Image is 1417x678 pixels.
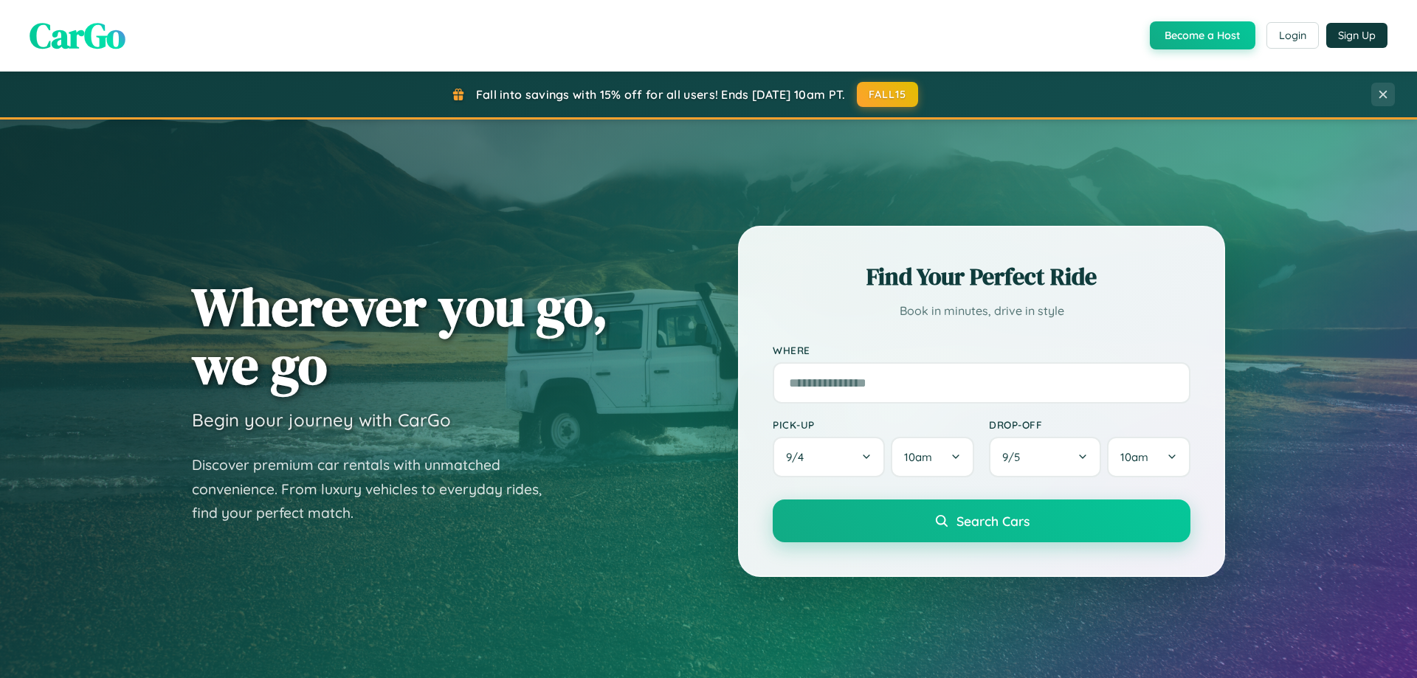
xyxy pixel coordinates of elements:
[1002,450,1027,464] span: 9 / 5
[476,87,846,102] span: Fall into savings with 15% off for all users! Ends [DATE] 10am PT.
[904,450,932,464] span: 10am
[1150,21,1255,49] button: Become a Host
[773,418,974,431] label: Pick-up
[773,260,1190,293] h2: Find Your Perfect Ride
[1326,23,1387,48] button: Sign Up
[989,437,1101,477] button: 9/5
[891,437,974,477] button: 10am
[192,409,451,431] h3: Begin your journey with CarGo
[989,418,1190,431] label: Drop-off
[956,513,1030,529] span: Search Cars
[1266,22,1319,49] button: Login
[1107,437,1190,477] button: 10am
[786,450,811,464] span: 9 / 4
[773,344,1190,356] label: Where
[773,437,885,477] button: 9/4
[857,82,919,107] button: FALL15
[192,277,608,394] h1: Wherever you go, we go
[192,453,561,525] p: Discover premium car rentals with unmatched convenience. From luxury vehicles to everyday rides, ...
[773,300,1190,322] p: Book in minutes, drive in style
[30,11,125,60] span: CarGo
[773,499,1190,542] button: Search Cars
[1120,450,1148,464] span: 10am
